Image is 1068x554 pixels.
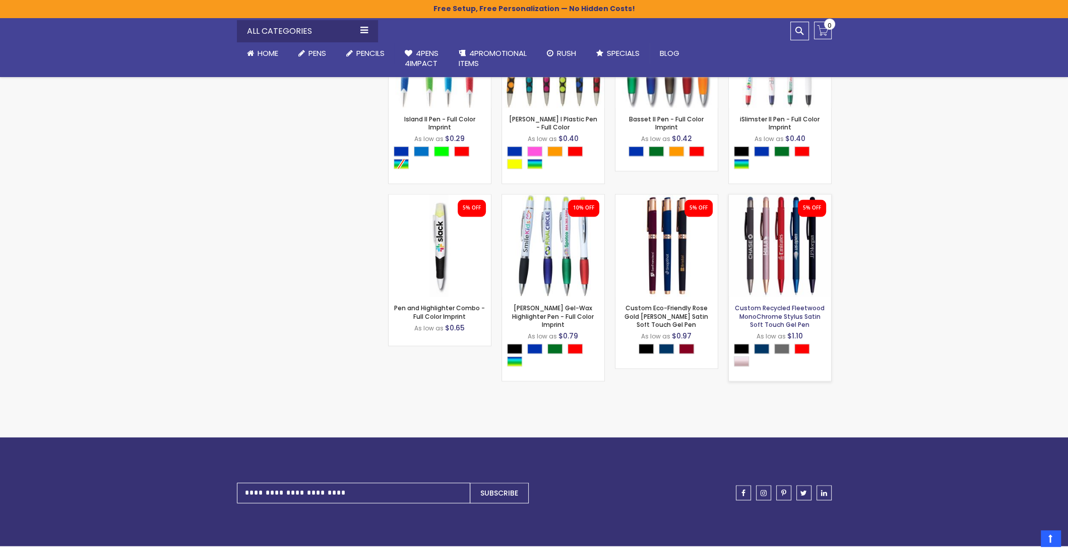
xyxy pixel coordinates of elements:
[288,42,336,64] a: Pens
[237,42,288,64] a: Home
[729,194,831,202] a: Custom Recycled Fleetwood MonoChrome Stylus Satin Soft Touch Gel Pen
[558,331,578,341] span: $0.79
[509,115,597,131] a: [PERSON_NAME] I Plastic Pen - Full Color
[547,343,562,354] div: Green
[414,146,429,156] div: Blue Light
[528,134,557,143] span: As low as
[781,489,786,496] span: pinterest
[394,146,409,156] div: Blue
[568,343,583,354] div: Red
[672,331,692,341] span: $0.97
[639,343,699,356] div: Select A Color
[689,146,704,156] div: Red
[639,343,654,354] div: Black
[629,146,644,156] div: Blue
[507,146,604,171] div: Select A Color
[803,204,821,212] div: 5% OFF
[405,48,438,68] span: 4Pens 4impact
[445,323,465,333] span: $0.65
[537,42,586,64] a: Rush
[308,48,326,58] span: Pens
[470,482,529,503] button: Subscribe
[735,304,825,328] a: Custom Recycled Fleetwood MonoChrome Stylus Satin Soft Touch Gel Pen
[794,146,809,156] div: Red
[395,42,449,75] a: 4Pens4impact
[507,356,522,366] div: Assorted
[756,485,771,500] a: instagram
[689,204,708,212] div: 5% OFF
[502,194,604,297] img: Brooke Pen Gel-Wax Highlighter Pen - Full Color Imprint
[615,194,718,297] img: Custom Eco-Friendly Rose Gold Earl Satin Soft Touch Gel Pen
[445,133,465,144] span: $0.29
[336,42,395,64] a: Pencils
[755,134,784,143] span: As low as
[734,343,831,369] div: Select A Color
[389,194,491,202] a: Pen and Highlighter Combo - Full Color Imprint
[527,146,542,156] div: Pink
[414,324,444,332] span: As low as
[237,20,378,42] div: All Categories
[507,159,522,169] div: Yellow
[512,304,594,328] a: [PERSON_NAME] Gel-Wax Highlighter Pen - Full Color Imprint
[796,485,811,500] a: twitter
[394,146,491,171] div: Select A Color
[527,159,542,169] div: Assorted
[480,488,518,498] span: Subscribe
[502,194,604,202] a: Brooke Pen Gel-Wax Highlighter Pen - Full Color Imprint
[615,194,718,202] a: Custom Eco-Friendly Rose Gold Earl Satin Soft Touch Gel Pen
[816,485,832,500] a: linkedin
[672,133,692,144] span: $0.42
[356,48,385,58] span: Pencils
[258,48,278,58] span: Home
[629,146,709,159] div: Select A Color
[650,42,689,64] a: Blog
[459,48,527,68] span: 4PROMOTIONAL ITEMS
[679,343,694,354] div: Burgundy
[660,48,679,58] span: Blog
[754,343,769,354] div: Navy Blue
[641,134,670,143] span: As low as
[568,146,583,156] div: Red
[776,485,791,500] a: pinterest
[557,48,576,58] span: Rush
[463,204,481,212] div: 5% OFF
[507,146,522,156] div: Blue
[669,146,684,156] div: Orange
[507,343,604,369] div: Select A Color
[434,146,449,156] div: Lime Green
[787,331,803,341] span: $1.10
[586,42,650,64] a: Specials
[757,332,786,340] span: As low as
[607,48,640,58] span: Specials
[641,332,670,340] span: As low as
[528,332,557,340] span: As low as
[454,146,469,156] div: Red
[389,194,491,297] img: Pen and Highlighter Combo - Full Color Imprint
[507,343,522,354] div: Black
[659,343,674,354] div: Navy Blue
[734,146,749,156] div: Black
[785,133,805,144] span: $0.40
[558,133,579,144] span: $0.40
[729,194,831,297] img: Custom Recycled Fleetwood MonoChrome Stylus Satin Soft Touch Gel Pen
[741,489,745,496] span: facebook
[547,146,562,156] div: Orange
[624,304,708,328] a: Custom Eco-Friendly Rose Gold [PERSON_NAME] Satin Soft Touch Gel Pen
[734,343,749,354] div: Black
[754,146,769,156] div: Blue
[828,21,832,30] span: 0
[794,343,809,354] div: Red
[734,356,749,366] div: Rose Gold
[649,146,664,156] div: Green
[527,343,542,354] div: Blue
[814,22,832,39] a: 0
[774,146,789,156] div: Green
[734,146,831,171] div: Select A Color
[761,489,767,496] span: instagram
[1041,530,1060,546] a: Top
[414,134,444,143] span: As low as
[800,489,807,496] span: twitter
[740,115,820,131] a: iSlimster II Pen - Full Color Imprint
[573,204,594,212] div: 10% OFF
[404,115,475,131] a: Island II Pen - Full Color Imprint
